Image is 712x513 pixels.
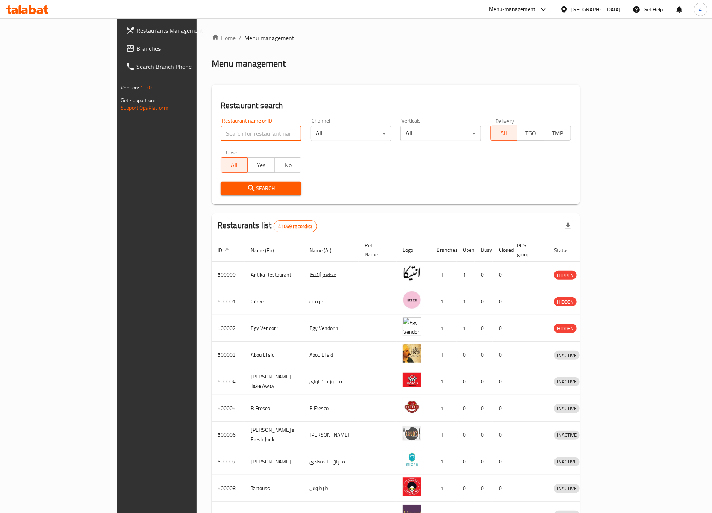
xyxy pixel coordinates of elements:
th: Open [457,239,475,262]
td: 1 [430,262,457,288]
span: 41069 record(s) [274,223,317,230]
td: 0 [475,448,493,475]
td: 0 [475,368,493,395]
td: 0 [493,288,511,315]
td: 0 [493,395,511,422]
td: 1 [457,262,475,288]
td: 1 [430,395,457,422]
img: Mizan - Maadi [403,451,421,469]
div: All [311,126,391,141]
img: Abou El sid [403,344,421,363]
td: [PERSON_NAME] [303,422,359,448]
td: [PERSON_NAME]'s Fresh Junk [245,422,303,448]
img: Egy Vendor 1 [403,317,421,336]
div: [GEOGRAPHIC_DATA] [571,5,621,14]
button: All [221,157,248,173]
span: INACTIVE [554,351,580,360]
span: Ref. Name [365,241,388,259]
a: Restaurants Management [120,21,236,39]
td: 1 [457,315,475,342]
button: Yes [247,157,274,173]
button: Search [221,182,301,195]
td: Egy Vendor 1 [303,315,359,342]
div: INACTIVE [554,457,580,466]
span: INACTIVE [554,457,580,466]
td: 0 [493,315,511,342]
span: No [278,160,298,171]
td: 1 [430,315,457,342]
span: All [224,160,245,171]
td: 1 [430,448,457,475]
span: POS group [517,241,539,259]
td: ميزان - المعادى [303,448,359,475]
td: 0 [493,342,511,368]
span: INACTIVE [554,484,580,493]
td: 1 [457,288,475,315]
td: 0 [457,448,475,475]
td: Crave [245,288,303,315]
div: Total records count [274,220,317,232]
button: TMP [544,126,571,141]
a: Support.OpsPlatform [121,103,168,113]
span: Name (En) [251,246,284,255]
h2: Restaurant search [221,100,571,111]
h2: Restaurants list [218,220,317,232]
a: Branches [120,39,236,58]
td: 0 [475,288,493,315]
button: All [490,126,517,141]
span: HIDDEN [554,324,577,333]
button: No [274,157,301,173]
td: 1 [430,475,457,502]
td: مطعم أنتيكا [303,262,359,288]
td: 0 [493,422,511,448]
td: 0 [475,262,493,288]
span: TMP [547,128,568,139]
label: Upsell [226,150,240,155]
td: 1 [430,342,457,368]
span: Name (Ar) [309,246,341,255]
span: A [699,5,702,14]
td: 0 [457,475,475,502]
label: Delivery [495,118,514,123]
span: Yes [251,160,271,171]
td: [PERSON_NAME] [245,448,303,475]
td: 0 [493,475,511,502]
td: Tartouss [245,475,303,502]
span: Search Branch Phone [136,62,230,71]
h2: Menu management [212,58,286,70]
li: / [239,33,241,42]
td: 0 [493,262,511,288]
span: HIDDEN [554,298,577,306]
img: Tartouss [403,477,421,496]
span: Restaurants Management [136,26,230,35]
td: Abou El sid [245,342,303,368]
th: Branches [430,239,457,262]
div: Menu-management [489,5,536,14]
span: Get support on: [121,95,155,105]
td: 0 [493,368,511,395]
img: Lujo's Fresh Junk [403,424,421,443]
span: ID [218,246,232,255]
div: INACTIVE [554,404,580,413]
td: 0 [475,395,493,422]
span: Menu management [244,33,294,42]
td: 0 [493,448,511,475]
img: Moro's Take Away [403,371,421,389]
td: Antika Restaurant [245,262,303,288]
span: INACTIVE [554,377,580,386]
img: Antika Restaurant [403,264,421,283]
span: Version: [121,83,139,92]
th: Busy [475,239,493,262]
div: Export file [559,217,577,235]
td: [PERSON_NAME] Take Away [245,368,303,395]
td: 1 [430,368,457,395]
td: Abou El sid [303,342,359,368]
span: Search [227,184,295,193]
a: Search Branch Phone [120,58,236,76]
td: 1 [430,288,457,315]
th: Logo [397,239,430,262]
img: B Fresco [403,397,421,416]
